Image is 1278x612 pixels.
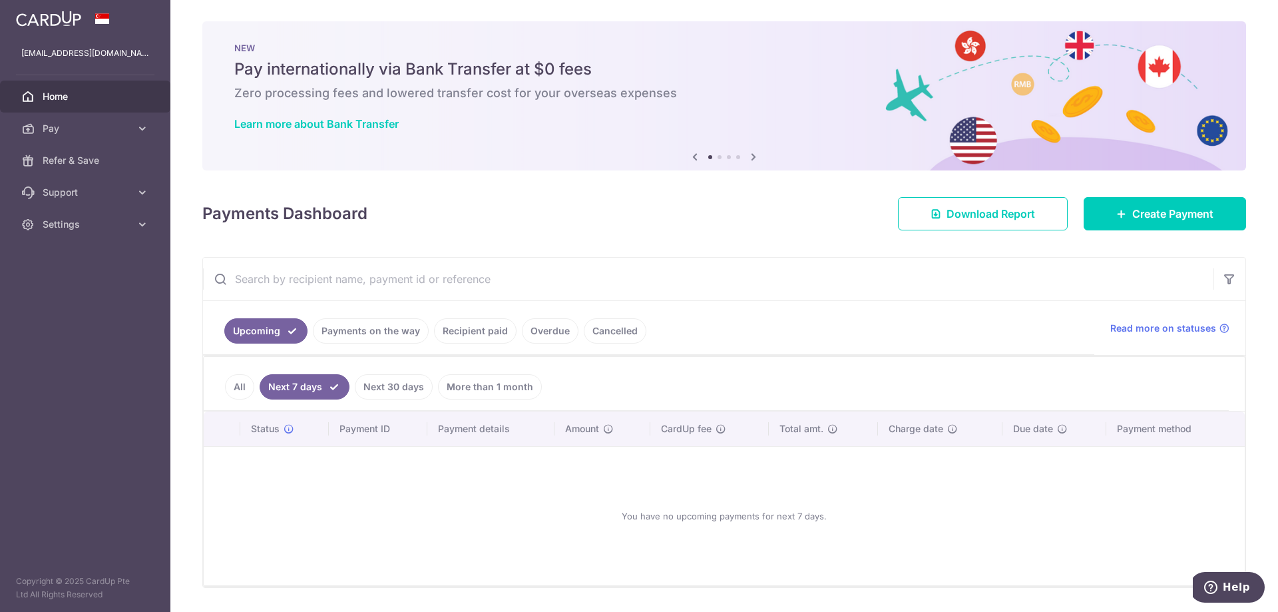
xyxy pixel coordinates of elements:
[225,374,254,400] a: All
[1084,197,1246,230] a: Create Payment
[234,117,399,131] a: Learn more about Bank Transfer
[889,422,943,436] span: Charge date
[16,11,81,27] img: CardUp
[522,318,578,344] a: Overdue
[234,59,1214,80] h5: Pay internationally via Bank Transfer at $0 fees
[1013,422,1053,436] span: Due date
[329,412,427,446] th: Payment ID
[203,258,1213,300] input: Search by recipient name, payment id or reference
[355,374,433,400] a: Next 30 days
[234,43,1214,53] p: NEW
[260,374,349,400] a: Next 7 days
[434,318,517,344] a: Recipient paid
[947,206,1035,222] span: Download Report
[898,197,1068,230] a: Download Report
[234,85,1214,101] h6: Zero processing fees and lowered transfer cost for your overseas expenses
[313,318,429,344] a: Payments on the way
[438,374,542,400] a: More than 1 month
[1110,322,1216,335] span: Read more on statuses
[202,21,1246,170] img: Bank transfer banner
[43,122,130,135] span: Pay
[565,422,599,436] span: Amount
[779,422,823,436] span: Total amt.
[220,458,1229,575] div: You have no upcoming payments for next 7 days.
[43,90,130,103] span: Home
[427,412,555,446] th: Payment details
[43,186,130,199] span: Support
[21,47,149,60] p: [EMAIL_ADDRESS][DOMAIN_NAME]
[224,318,308,344] a: Upcoming
[43,218,130,231] span: Settings
[1110,322,1229,335] a: Read more on statuses
[202,202,367,226] h4: Payments Dashboard
[251,422,280,436] span: Status
[661,422,712,436] span: CardUp fee
[584,318,646,344] a: Cancelled
[1193,572,1265,605] iframe: Opens a widget where you can find more information
[1106,412,1245,446] th: Payment method
[43,154,130,167] span: Refer & Save
[1132,206,1213,222] span: Create Payment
